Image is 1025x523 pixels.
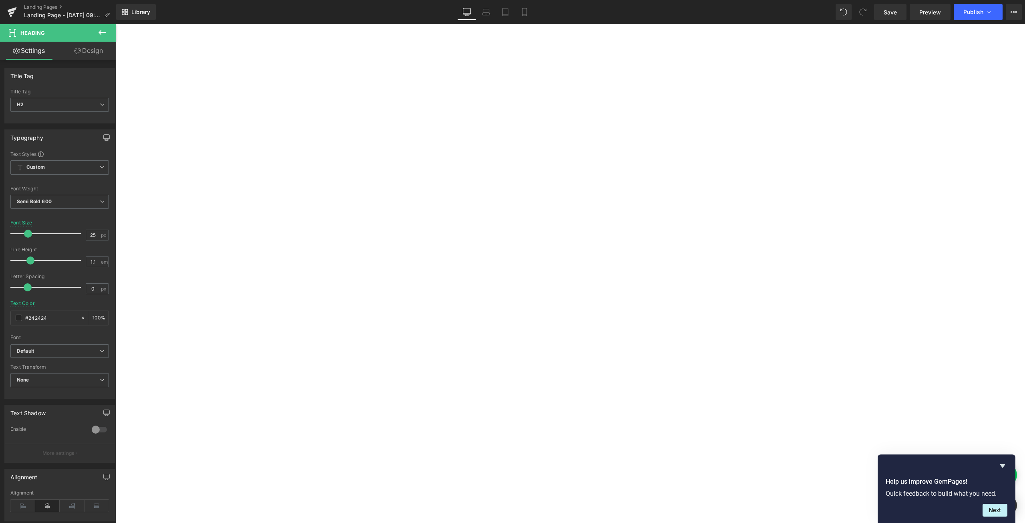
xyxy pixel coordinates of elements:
i: Default [17,348,34,355]
b: H2 [17,101,24,107]
button: More settings [5,444,115,462]
div: Text Styles [10,151,109,157]
div: Text Color [10,301,35,306]
button: Publish [954,4,1003,20]
button: Next question [983,504,1007,517]
div: Font Weight [10,186,109,192]
div: % [89,311,109,325]
a: Laptop [476,4,496,20]
div: Typography [10,130,43,141]
div: Alignment [10,490,109,496]
a: Desktop [457,4,476,20]
span: Library [131,8,150,16]
div: Help us improve GemPages! [886,461,1007,517]
b: Custom [26,164,45,171]
button: Undo [836,4,852,20]
a: Preview [910,4,951,20]
span: Heading [20,30,45,36]
div: Text Transform [10,364,109,370]
h2: Help us improve GemPages! [886,477,1007,487]
b: Semi Bold 600 [17,198,52,204]
span: px [101,232,108,238]
span: em [101,259,108,265]
div: Letter Spacing [10,274,109,279]
p: More settings [42,450,74,457]
div: Title Tag [10,89,109,95]
span: Save [884,8,897,16]
div: Alignment [10,469,38,481]
input: Color [25,313,76,322]
button: Redo [855,4,871,20]
div: Font Size [10,220,32,226]
a: Tablet [496,4,515,20]
p: Quick feedback to build what you need. [886,490,1007,497]
button: Hide survey [998,461,1007,470]
b: None [17,377,29,383]
span: Landing Page - [DATE] 09:25:20 [24,12,101,18]
button: More [1006,4,1022,20]
div: Text Shadow [10,405,46,416]
a: New Library [116,4,156,20]
span: Publish [963,9,983,15]
div: Font [10,335,109,340]
span: Preview [919,8,941,16]
span: px [101,286,108,291]
a: Landing Pages [24,4,116,10]
div: Title Tag [10,68,34,79]
a: Design [60,42,118,60]
div: Enable [10,426,84,434]
a: Mobile [515,4,534,20]
div: Line Height [10,247,109,252]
